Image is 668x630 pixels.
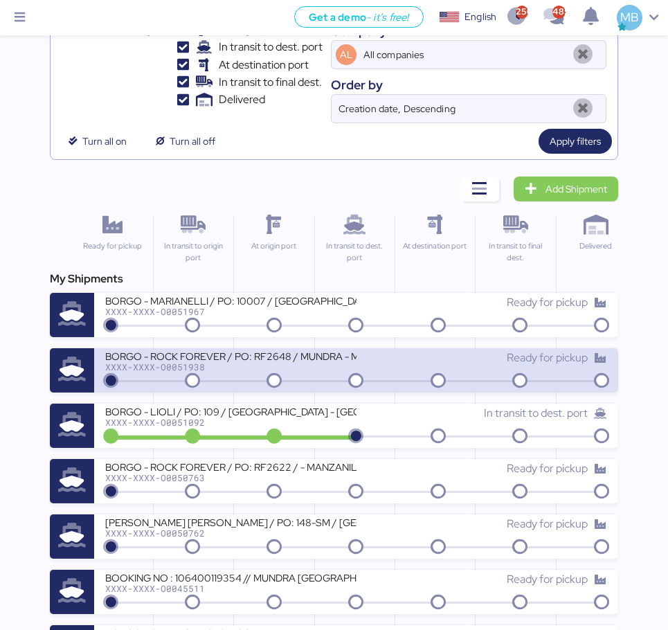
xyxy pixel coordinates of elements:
[331,75,606,94] div: Order by
[159,240,228,264] div: In transit to origin port
[105,473,356,483] div: XXXX-XXXX-O0050763
[105,584,356,593] div: XXXX-XXXX-O0045511
[484,406,588,420] span: In transit to dest. port
[401,240,469,252] div: At destination port
[507,295,588,309] span: Ready for pickup
[240,240,308,252] div: At origin port
[545,181,607,197] span: Add Shipment
[105,571,356,583] div: BOOKING NO : 106400119354 // MUNDRA [GEOGRAPHIC_DATA] - [GEOGRAPHIC_DATA] [GEOGRAPHIC_DATA] //LIO...
[170,133,215,150] span: Turn all off
[481,240,550,264] div: In transit to final dest.
[143,129,226,154] button: Turn all off
[78,240,147,252] div: Ready for pickup
[105,528,356,538] div: XXXX-XXXX-O0050762
[507,350,588,365] span: Ready for pickup
[105,362,356,372] div: XXXX-XXXX-O0051938
[219,91,265,108] span: Delivered
[105,460,356,472] div: BORGO - ROCK FOREVER / PO: RF2622 / - MANZANILLO / 1x20 / TARJUN
[105,307,356,316] div: XXXX-XXXX-O0051967
[219,74,322,91] span: In transit to final dest.
[105,350,356,361] div: BORGO - ROCK FOREVER / PO: RF2648 / MUNDRA - MANZANILLO / 1x20 / TARJUL
[464,10,496,24] div: English
[8,6,32,30] button: Menu
[539,129,612,154] button: Apply filters
[105,405,356,417] div: BORGO - LIOLI / PO: 109 / [GEOGRAPHIC_DATA] - [GEOGRAPHIC_DATA] / 2x20 / TARJUN / BKG: EID0874733
[514,177,618,201] a: Add Shipment
[507,572,588,586] span: Ready for pickup
[361,41,566,69] input: AL
[507,516,588,531] span: Ready for pickup
[56,129,138,154] button: Turn all on
[550,133,601,150] span: Apply filters
[82,133,127,150] span: Turn all on
[321,240,389,264] div: In transit to dest. port
[105,516,356,528] div: [PERSON_NAME] [PERSON_NAME] / PO: 148-SM / [GEOGRAPHIC_DATA]- [GEOGRAPHIC_DATA] / 1x40 / TARJUN /...
[620,8,639,26] span: MB
[105,294,356,306] div: BORGO - MARIANELLI / PO: 10007 / [GEOGRAPHIC_DATA] - [GEOGRAPHIC_DATA] / 1x20' / TARAGO
[507,461,588,476] span: Ready for pickup
[219,39,323,55] span: In transit to dest. port
[562,240,631,252] div: Delivered
[50,271,617,287] div: My Shipments
[105,417,356,427] div: XXXX-XXXX-O0051092
[340,47,353,62] span: AL
[219,57,309,73] span: At destination port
